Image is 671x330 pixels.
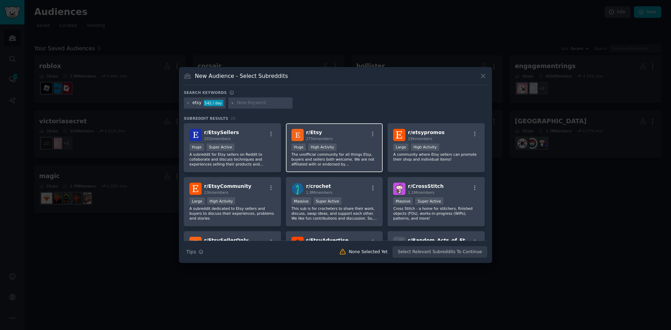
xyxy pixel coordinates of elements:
div: etsy [193,100,202,106]
span: r/ EtsyAdvertise [306,237,348,243]
h3: New Audience - Select Subreddits [195,72,288,80]
span: 201k members [204,137,231,141]
div: Massive [291,197,311,205]
button: Tips [184,246,206,258]
div: Massive [393,197,413,205]
img: crochet [291,183,304,195]
div: High Activity [207,197,236,205]
img: EtsySellerOnly [189,237,202,249]
span: r/ etsypromos [408,130,445,135]
span: r/ CrossStitch [408,183,443,189]
span: r/ Random_Acts_of_Etsy [408,237,471,243]
span: Subreddit Results [184,116,228,121]
div: High Activity [411,144,439,151]
p: A subreddit for Etsy sellers on Reddit to collaborate and discuss techniques and experiences sell... [189,152,275,167]
img: EtsyAdvertise [291,237,304,249]
span: r/ EtsySellerOnly [204,237,248,243]
p: This sub is for crocheters to share their work, discuss, swap ideas, and support each other. We l... [291,206,377,221]
span: r/ EtsyCommunity [204,183,251,189]
span: 1.8M members [306,190,333,195]
div: Super Active [313,197,342,205]
div: Large [393,144,409,151]
span: r/ crochet [306,183,331,189]
div: Huge [189,144,204,151]
h3: Search keywords [184,90,227,95]
span: Tips [186,248,196,256]
img: EtsySellers [189,129,202,141]
span: 19k members [408,137,432,141]
p: A subreddit dedicated to Etsy sellers and buyers to discuss their experiences, problems and stories [189,206,275,221]
span: 23k members [204,190,228,195]
p: A community where Etsy sellers can promote their shop and individual items! [393,152,479,162]
img: CrossStitch [393,183,405,195]
span: 275k members [306,137,333,141]
div: Huge [291,144,306,151]
div: Super Active [415,197,443,205]
div: 542 / day [204,100,223,106]
p: The unofficial community for all things Etsy, buyers and sellers both welcome. We are not affilia... [291,152,377,167]
div: Super Active [207,144,235,151]
img: etsypromos [393,129,405,141]
div: High Activity [308,144,337,151]
img: Etsy [291,129,304,141]
span: r/ EtsySellers [204,130,239,135]
img: EtsyCommunity [189,183,202,195]
div: Large [189,197,205,205]
p: Cross Stitch - a home for stitchers, finished objects (FOs), works-in-progress (WIPs), patterns, ... [393,206,479,221]
span: 20 [231,116,236,120]
span: 1.1M members [408,190,434,195]
input: New Keyword [237,100,290,106]
div: None Selected Yet [349,249,388,255]
span: r/ Etsy [306,130,322,135]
